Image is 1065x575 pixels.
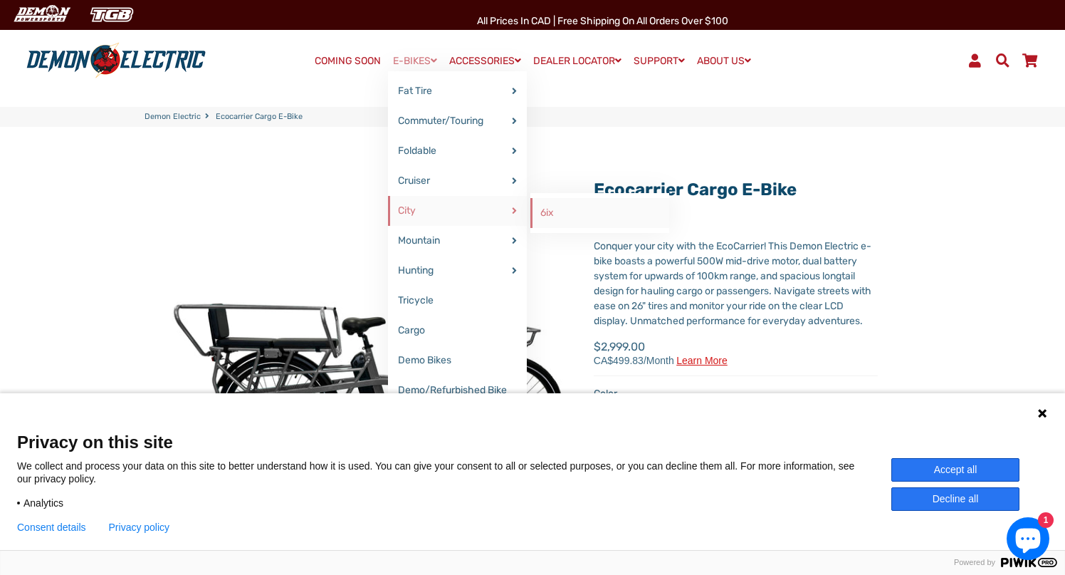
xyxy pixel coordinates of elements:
[310,51,386,71] a: COMING SOON
[388,256,527,286] a: Hunting
[83,3,141,26] img: TGB Canada
[145,111,201,123] a: Demon Electric
[388,76,527,106] a: Fat Tire
[216,111,303,123] span: Ecocarrier Cargo E-Bike
[891,487,1019,511] button: Decline all
[948,558,1001,567] span: Powered by
[388,226,527,256] a: Mountain
[23,497,63,509] span: Analytics
[891,458,1019,482] button: Accept all
[530,198,669,228] a: 6ix
[388,51,442,71] a: E-BIKES
[388,106,527,136] a: Commuter/Touring
[594,386,878,401] label: Color
[594,180,797,200] a: Ecocarrier Cargo E-Bike
[594,207,878,224] span: Rated 0.0 out of 5 stars 0 reviews
[444,51,526,71] a: ACCESSORIES
[388,316,527,346] a: Cargo
[388,166,527,196] a: Cruiser
[388,346,527,375] a: Demo Bikes
[388,136,527,166] a: Foldable
[594,338,728,366] span: $2,999.00
[477,15,728,27] span: All Prices in CAD | Free shipping on all orders over $100
[388,286,527,316] a: Tricycle
[21,42,211,79] img: Demon Electric logo
[692,51,756,71] a: ABOUT US
[7,3,75,26] img: Demon Electric
[388,196,527,226] a: City
[594,239,878,328] div: Conquer your city with the EcoCarrier! This Demon Electric e-bike boasts a powerful 500W mid-driv...
[17,522,86,533] button: Consent details
[528,51,626,71] a: DEALER LOCATOR
[388,375,527,405] a: Demo/Refurbished Bike
[629,51,690,71] a: SUPPORT
[1002,517,1054,564] inbox-online-store-chat: Shopify online store chat
[17,460,891,485] p: We collect and process your data on this site to better understand how it is used. You can give y...
[109,522,170,533] a: Privacy policy
[17,432,1048,452] span: Privacy on this site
